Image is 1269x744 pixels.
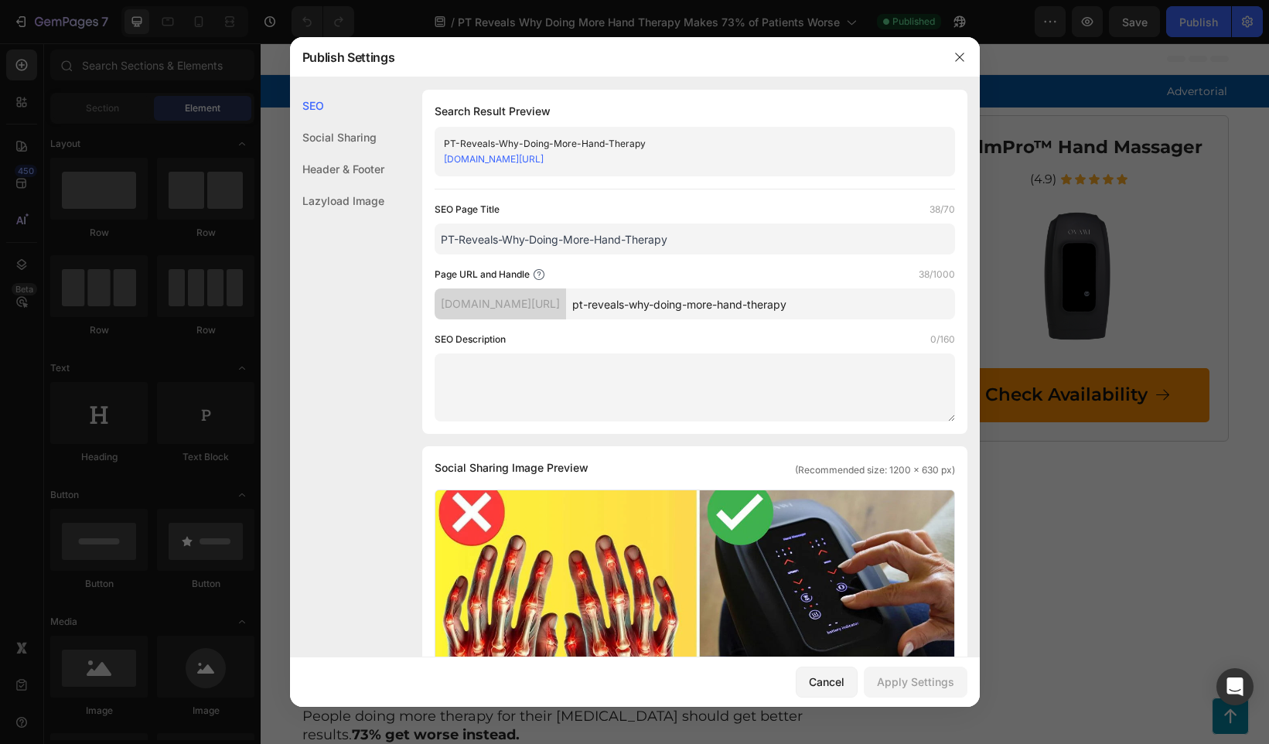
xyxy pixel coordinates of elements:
img: gempages_579245642954572385-5ffe0b9d-8279-4e12-8481-53b683fe70df.png [686,159,949,306]
label: Page URL and Handle [435,267,530,282]
div: Open Intercom Messenger [1216,668,1254,705]
div: Header & Footer [290,153,384,185]
img: gempages_579245642954572385-70e2e59a-0723-475a-bbfc-aa2663183ef5.webp [40,187,619,621]
p: (4.9) [769,128,796,145]
span: the [42,46,55,56]
div: SEO [290,90,384,121]
label: SEO Description [435,332,506,347]
p: Check Availability [725,340,887,363]
button: Cancel [796,667,858,698]
h1: Physical Therapist Reveals Why Doing More Hand Therapy Makes 73% of Patients Worse [40,72,619,138]
span: Social Sharing Image Preview [435,459,588,477]
label: 38/1000 [919,267,955,282]
h1: Search Result Preview [435,102,955,121]
span: (Recommended size: 1200 x 630 px) [795,463,955,477]
label: SEO Page Title [435,202,500,217]
a: Check Availability [686,325,949,379]
span: CURRENT. [55,40,133,58]
div: Cancel [809,674,844,690]
span: My therapist's guilty confession changed [42,152,481,172]
label: 0/160 [930,332,955,347]
div: Apply Settings [877,674,954,690]
div: [DOMAIN_NAME][URL] [435,288,566,319]
button: Apply Settings [864,667,967,698]
a: [DOMAIN_NAME][URL] [444,153,544,165]
input: Handle [566,288,955,319]
p: Advertorial [509,41,967,55]
img: gempages_579245642954572385-ea89f5c3-7e36-4cf4-bbfa-0525418bfe27.jpg [53,627,76,650]
i: everything [389,152,481,172]
strong: PalmPro™ Hand Massager [694,93,942,114]
span: By [PERSON_NAME] | [DATE] [90,632,245,646]
label: 38/70 [930,202,955,217]
div: Publish Settings [290,37,940,77]
div: PT-Reveals-Why-Doing-More-Hand-Therapy [444,136,920,152]
div: Social Sharing [290,121,384,153]
input: Title [435,224,955,254]
div: Lazyload Image [290,185,384,217]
